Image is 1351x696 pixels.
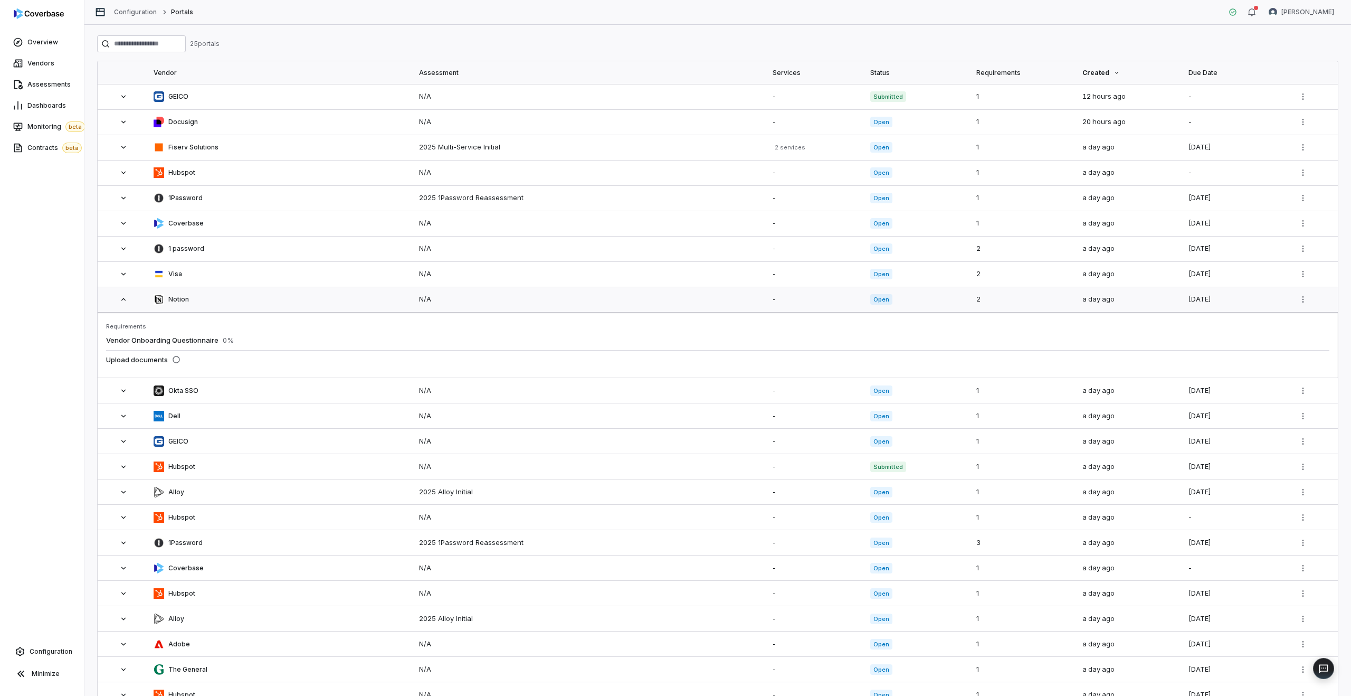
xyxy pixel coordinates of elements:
[168,270,182,278] span: Visa
[419,117,760,127] div: N/A
[976,218,1070,229] div: 1
[870,487,892,497] span: Open
[976,294,1070,305] div: 2
[1295,636,1311,652] button: More actions
[419,269,760,279] div: N/A
[2,117,82,136] a: Monitoringbeta
[1082,614,1115,623] span: a day ago
[773,117,857,127] div: -
[1188,295,1211,303] span: [DATE]
[1188,244,1211,252] span: [DATE]
[1295,383,1311,399] button: More actions
[773,563,857,573] div: -
[976,588,1070,599] div: 1
[419,218,760,229] div: N/A
[773,614,857,624] div: -
[1082,92,1126,100] span: 12 hours ago
[1082,193,1115,202] span: a day ago
[870,218,892,229] span: Open
[4,663,80,684] button: Minimize
[1182,556,1288,581] td: -
[2,75,82,94] a: Assessments
[1082,168,1115,176] span: a day ago
[168,92,188,101] span: GEICO
[168,295,189,304] span: Notion
[114,8,157,16] a: Configuration
[419,411,760,421] div: N/A
[419,563,760,573] div: N/A
[773,167,857,178] div: -
[154,61,406,84] div: Vendor
[1295,190,1311,206] button: More actions
[773,538,857,548] div: -
[1082,563,1115,572] span: a day ago
[775,144,805,152] div: 2 services
[168,412,180,420] span: Dell
[419,487,473,496] a: 2025 Alloy Initial
[168,437,188,446] span: GEICO
[773,243,857,254] div: -
[1082,538,1115,547] span: a day ago
[168,488,184,496] span: Alloy
[773,411,857,421] div: -
[1281,8,1334,16] span: [PERSON_NAME]
[419,167,760,178] div: N/A
[773,588,857,599] div: -
[773,639,857,650] div: -
[14,8,64,19] img: logo-D7KZi-bG.svg
[1082,639,1115,648] span: a day ago
[1182,505,1288,530] td: -
[1082,269,1115,278] span: a day ago
[168,463,195,471] span: Hubspot
[1295,165,1311,181] button: More actions
[870,664,892,675] span: Open
[419,91,760,102] div: N/A
[976,436,1070,447] div: 1
[1188,193,1211,202] span: [DATE]
[1188,269,1211,278] span: [DATE]
[2,138,82,157] a: Contractsbeta
[773,436,857,447] div: -
[419,193,524,202] a: 2025 1Password Reassessment
[1188,614,1211,623] span: [DATE]
[419,588,760,599] div: N/A
[870,614,892,624] span: Open
[870,243,892,254] span: Open
[168,640,190,648] span: Adobe
[106,335,218,346] a: Vendor Onboarding Questionnaire
[106,355,168,365] span: Upload documents
[870,167,892,178] span: Open
[773,218,857,229] div: -
[1295,535,1311,551] button: More actions
[1295,484,1311,500] button: More actions
[419,143,500,151] a: 2025 Multi-Service Initial
[1295,291,1311,307] button: More actions
[976,243,1070,254] div: 2
[870,436,892,447] span: Open
[168,244,204,253] span: 1 password
[773,294,857,305] div: -
[1082,117,1126,126] span: 20 hours ago
[1188,665,1211,673] span: [DATE]
[773,385,857,396] div: -
[773,61,857,84] div: Services
[62,143,82,153] span: beta
[190,40,220,48] div: 25 portal s
[1188,462,1211,471] span: [DATE]
[1269,8,1277,16] img: Lili Jiang avatar
[976,385,1070,396] div: 1
[976,411,1070,421] div: 1
[168,143,218,152] span: Fiserv Solutions
[168,387,198,395] span: Okta SSO
[1295,114,1311,130] button: More actions
[1188,437,1211,445] span: [DATE]
[1082,437,1115,445] span: a day ago
[1188,538,1211,547] span: [DATE]
[27,143,82,153] span: Contracts
[419,436,760,447] div: N/A
[976,538,1070,548] div: 3
[976,512,1070,523] div: 1
[168,194,203,202] span: 1Password
[1082,513,1115,521] span: a day ago
[976,563,1070,573] div: 1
